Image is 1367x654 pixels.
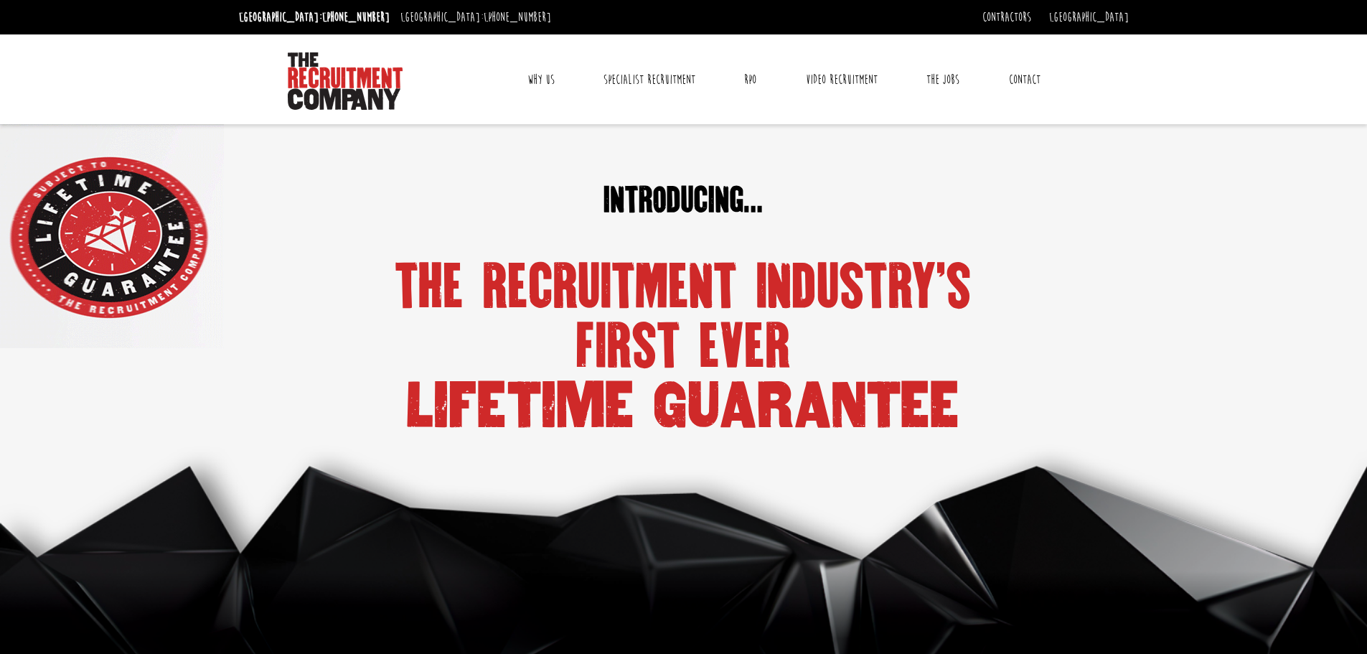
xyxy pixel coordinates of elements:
a: [PHONE_NUMBER] [322,9,390,25]
a: The Jobs [916,62,970,98]
img: The Recruitment Company [288,52,403,110]
a: Video Recruitment [795,62,888,98]
a: [GEOGRAPHIC_DATA] [1049,9,1129,25]
span: introducing… [603,180,764,220]
a: Contact [998,62,1051,98]
a: [PHONE_NUMBER] [484,9,551,25]
h1: the recruitment industry's first ever LIFETIME GUARANTEE [393,257,974,436]
li: [GEOGRAPHIC_DATA]: [397,6,555,29]
a: RPO [733,62,767,98]
a: Specialist Recruitment [593,62,706,98]
a: Contractors [982,9,1031,25]
a: Why Us [517,62,565,98]
li: [GEOGRAPHIC_DATA]: [235,6,393,29]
